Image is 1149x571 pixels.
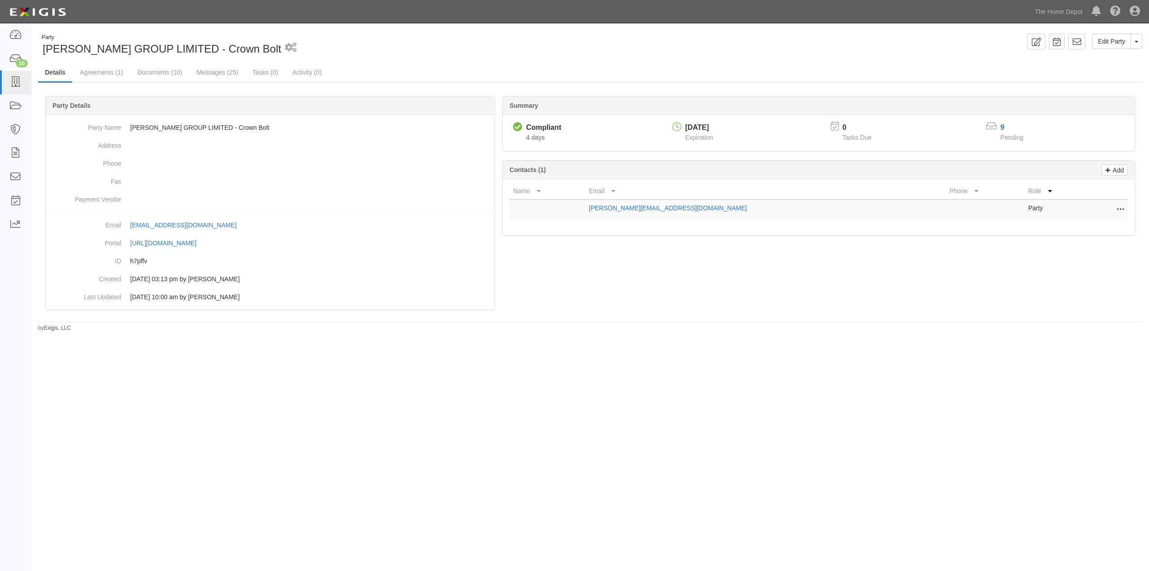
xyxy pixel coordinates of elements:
div: 10 [16,59,28,67]
dd: h7pffv [49,252,491,270]
b: Summary [509,102,538,109]
a: Details [38,63,72,83]
a: Tasks (0) [246,63,285,81]
dt: Address [49,137,121,150]
th: Role [1025,183,1092,199]
dd: 06/19/2025 03:13 pm by Susie Merrick [49,270,491,288]
div: Compliant [526,123,561,133]
dt: Party Name [49,119,121,132]
b: Party Details [53,102,91,109]
td: Party [1025,199,1092,220]
dt: Payment Vendor [49,190,121,204]
a: Messages (25) [190,63,245,81]
a: Exigis, LLC [44,325,71,331]
a: Documents (10) [131,63,189,81]
th: Name [509,183,585,199]
div: [EMAIL_ADDRESS][DOMAIN_NAME] [130,221,237,230]
dd: 08/06/2025 10:00 am by Susie Merrick [49,288,491,306]
span: Expiration [685,134,713,141]
dt: Created [49,270,121,283]
dt: Phone [49,155,121,168]
div: ZI CHEN GROUP LIMITED - Crown Bolt [38,34,583,57]
a: Agreements (1) [73,63,130,81]
dt: Email [49,216,121,230]
dt: Fax [49,173,121,186]
span: [PERSON_NAME] GROUP LIMITED - Crown Bolt [43,43,281,55]
dt: Last Updated [49,288,121,301]
a: Add [1101,164,1128,176]
a: [URL][DOMAIN_NAME] [130,239,206,247]
dt: Portal [49,234,121,248]
div: [DATE] [685,123,713,133]
dt: ID [49,252,121,266]
dd: [PERSON_NAME] GROUP LIMITED - Crown Bolt [49,119,491,137]
p: 0 [842,123,883,133]
img: logo-5460c22ac91f19d4615b14bd174203de0afe785f0fc80cf4dbbc73dc1793850b.png [7,4,69,20]
a: Edit Party [1092,34,1131,49]
p: Add [1110,165,1124,175]
i: 1 scheduled workflow [285,43,297,53]
div: Party [42,34,281,41]
span: Tasks Due [842,134,872,141]
a: 9 [1000,124,1004,131]
a: Activity (0) [285,63,328,81]
b: Contacts (1) [509,166,546,173]
a: The Home Depot [1030,3,1087,21]
small: by [38,324,71,332]
th: Phone [946,183,1025,199]
span: Pending [1000,134,1023,141]
a: [PERSON_NAME][EMAIL_ADDRESS][DOMAIN_NAME] [589,204,747,212]
i: Help Center - Complianz [1110,6,1121,17]
span: Since 10/09/2025 [526,134,544,141]
th: Email [585,183,946,199]
i: Compliant [513,123,522,132]
a: [EMAIL_ADDRESS][DOMAIN_NAME] [130,221,246,229]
